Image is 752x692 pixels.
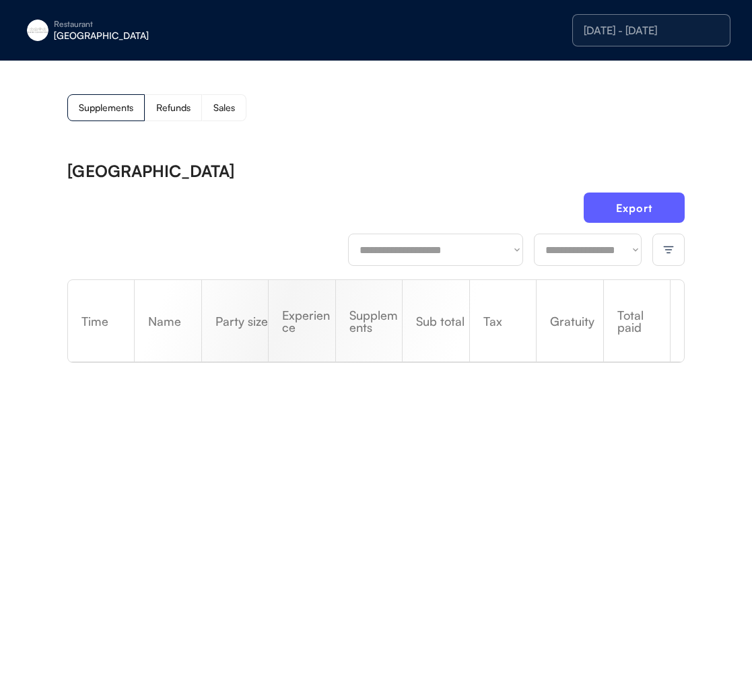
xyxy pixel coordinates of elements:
img: filter-lines.svg [662,244,675,256]
div: [GEOGRAPHIC_DATA] [54,31,224,40]
div: Supplements [79,103,133,112]
div: Supplements [336,309,402,333]
div: Time [68,315,134,327]
div: Refund [671,285,684,357]
div: Party size [202,315,268,327]
div: Tax [470,315,536,327]
div: Gratuity [537,315,603,327]
div: Total paid [604,309,670,333]
div: Sales [213,103,235,112]
button: Export [584,193,685,223]
div: Refunds [156,103,191,112]
div: Restaurant [54,20,224,28]
div: Experience [269,309,335,333]
img: eleven-madison-park-new-york-ny-logo-1.jpg [27,20,48,41]
div: Sub total [403,315,469,327]
div: [GEOGRAPHIC_DATA] [67,163,234,179]
div: [DATE] - [DATE] [584,25,719,36]
div: Name [135,315,201,327]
